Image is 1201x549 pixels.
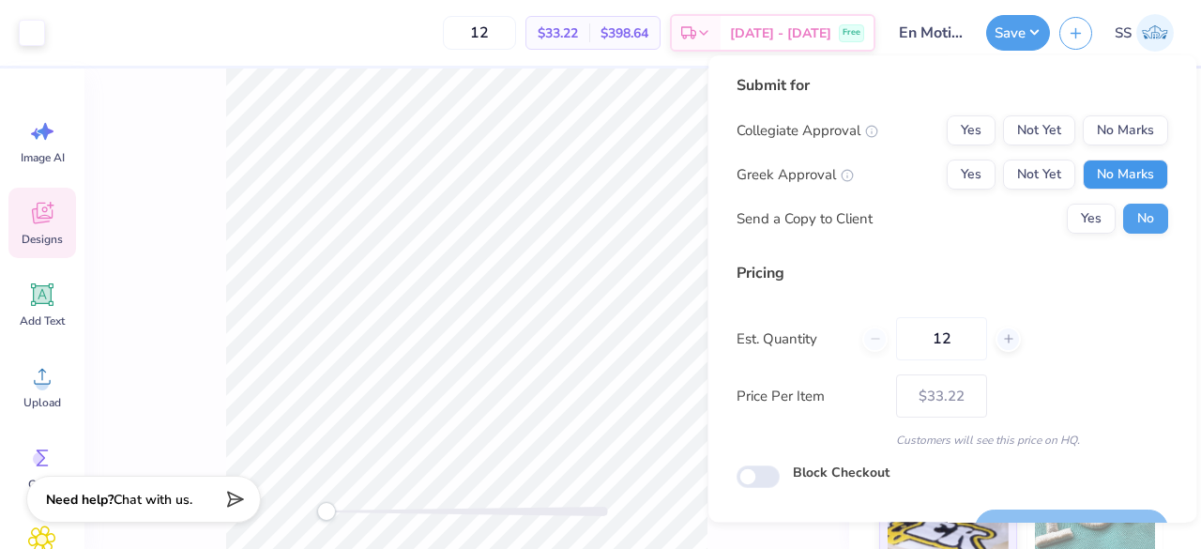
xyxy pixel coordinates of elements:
button: Yes [947,160,996,190]
div: Send a Copy to Client [737,208,873,230]
div: Customers will see this price on HQ. [737,432,1168,449]
label: Price Per Item [737,386,882,407]
span: Upload [23,395,61,410]
input: – – [896,317,987,360]
span: Chat with us. [114,491,192,509]
span: $33.22 [538,23,578,43]
input: Untitled Design [885,14,977,52]
span: Image AI [21,150,65,165]
strong: Need help? [46,491,114,509]
div: Submit for [737,74,1168,97]
div: Greek Approval [737,164,854,186]
button: No Marks [1083,160,1168,190]
div: Pricing [737,262,1168,284]
button: Not Yet [1003,160,1075,190]
button: No Marks [1083,115,1168,145]
span: SS [1115,23,1132,44]
span: Add Text [20,313,65,328]
button: Yes [1067,204,1116,234]
span: Designs [22,232,63,247]
button: Not Yet [1003,115,1075,145]
label: Est. Quantity [737,328,848,350]
div: Collegiate Approval [737,120,878,142]
span: Free [843,26,860,39]
a: SS [1106,14,1182,52]
input: – – [443,16,516,50]
span: $398.64 [600,23,648,43]
button: No [1123,204,1168,234]
img: Sonia Seth [1136,14,1174,52]
label: Block Checkout [793,463,889,482]
button: Save [986,15,1050,51]
span: [DATE] - [DATE] [730,23,831,43]
button: Yes [947,115,996,145]
div: Accessibility label [317,502,336,521]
